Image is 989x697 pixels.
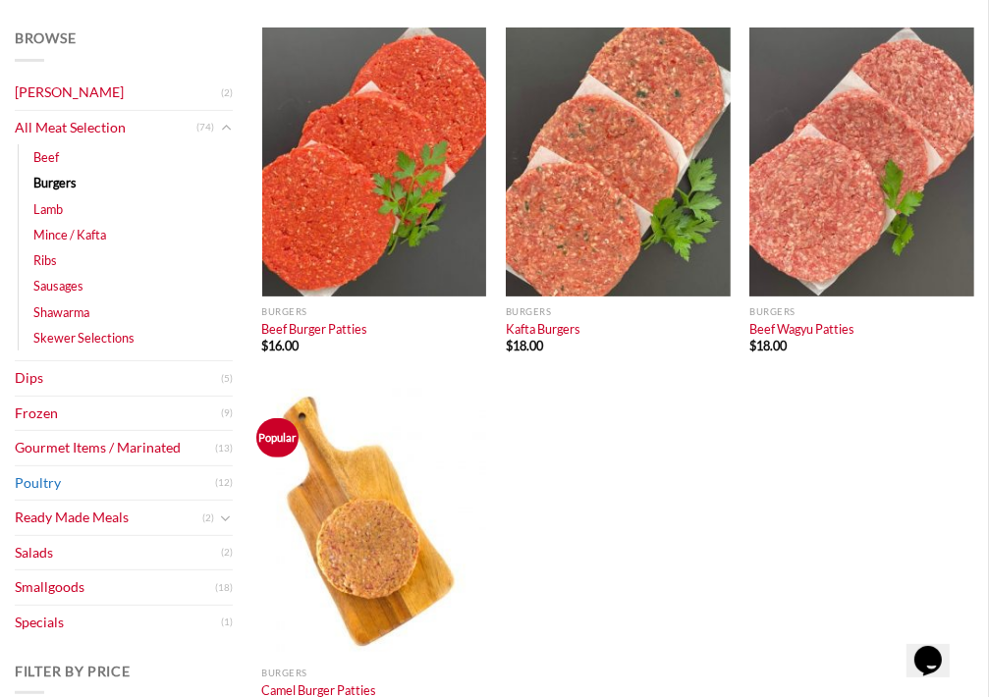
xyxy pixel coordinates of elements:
span: (74) [196,113,214,142]
a: Mince / Kafta [33,222,106,247]
button: Toggle [219,508,233,529]
span: (2) [202,504,214,533]
bdi: 16.00 [262,338,300,353]
img: Beef Burger Patties [262,27,487,296]
span: (5) [221,364,233,394]
span: $ [506,338,513,353]
a: Sausages [33,273,83,298]
a: Specials [15,606,221,640]
p: Burgers [262,668,487,678]
a: Kafta Burgers [506,321,580,337]
a: Poultry [15,466,215,501]
span: Browse [15,29,76,46]
a: [PERSON_NAME] [15,76,221,110]
a: Dips [15,361,221,396]
img: Kafta Burgers [506,27,731,296]
p: Burgers [506,306,731,317]
a: Smallgoods [15,570,215,605]
a: Beef Wagyu Patties [749,321,854,337]
a: Skewer Selections [33,325,135,350]
span: Filter by price [15,663,131,679]
span: $ [749,338,756,353]
span: (2) [221,538,233,567]
p: Burgers [749,306,974,317]
img: Camel Burger Patties [262,389,487,658]
a: Salads [15,536,221,570]
span: (9) [221,399,233,428]
span: $ [262,338,269,353]
img: Beef Wagyu Patties [749,27,974,296]
span: (1) [221,608,233,637]
a: Beef Burger Patties [262,321,368,337]
a: All Meat Selection [15,111,196,145]
button: Toggle [219,117,233,138]
a: Lamb [33,196,63,222]
span: (12) [215,468,233,498]
a: Burgers [33,170,77,195]
bdi: 18.00 [506,338,543,353]
span: (2) [221,79,233,108]
a: Shawarma [33,299,89,325]
a: Ribs [33,247,57,273]
a: Gourmet Items / Marinated [15,431,215,465]
a: Ready Made Meals [15,501,202,535]
a: Beef [33,144,59,170]
span: (13) [215,434,233,463]
a: Frozen [15,397,221,431]
iframe: chat widget [907,618,969,677]
p: Burgers [262,306,487,317]
bdi: 18.00 [749,338,787,353]
span: (18) [215,573,233,603]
